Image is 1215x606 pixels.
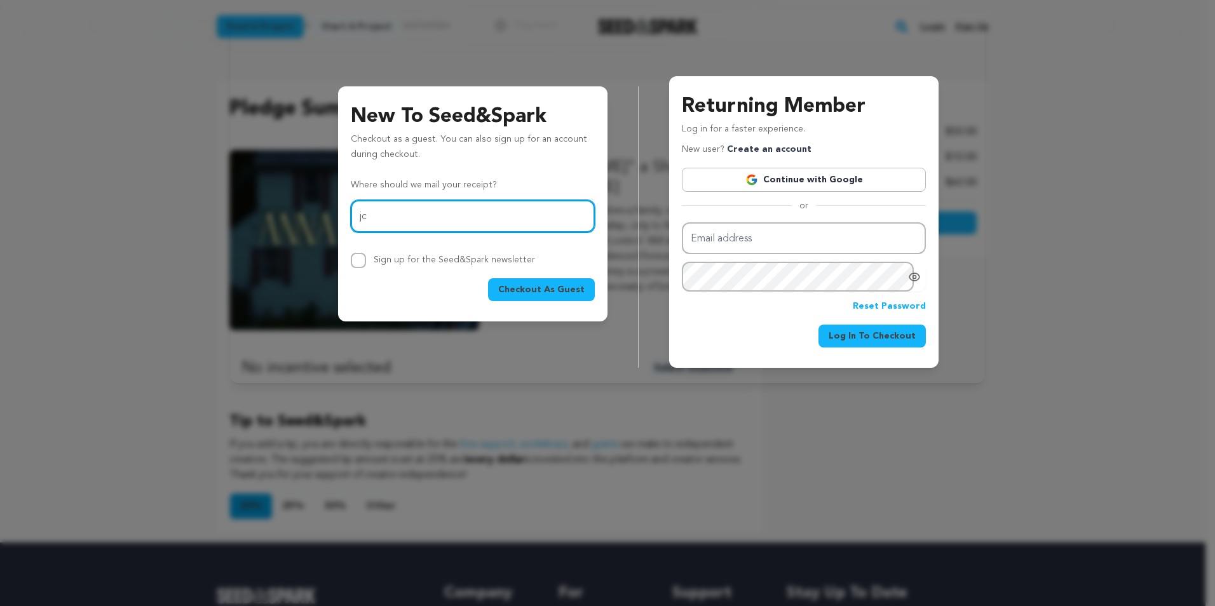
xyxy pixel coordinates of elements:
[818,325,926,347] button: Log In To Checkout
[351,102,595,132] h3: New To Seed&Spark
[351,178,595,193] p: Where should we mail your receipt?
[682,168,926,192] a: Continue with Google
[727,145,811,154] a: Create an account
[498,283,585,296] span: Checkout As Guest
[488,278,595,301] button: Checkout As Guest
[351,200,595,232] input: Email address
[745,173,758,186] img: Google logo
[792,199,816,212] span: or
[374,255,535,264] label: Sign up for the Seed&Spark newsletter
[829,330,916,342] span: Log In To Checkout
[682,122,926,142] p: Log in for a faster experience.
[682,91,926,122] h3: Returning Member
[908,271,921,283] a: Show password as plain text. Warning: this will display your password on the screen.
[682,222,926,255] input: Email address
[853,299,926,314] a: Reset Password
[351,132,595,168] p: Checkout as a guest. You can also sign up for an account during checkout.
[682,142,811,158] p: New user?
